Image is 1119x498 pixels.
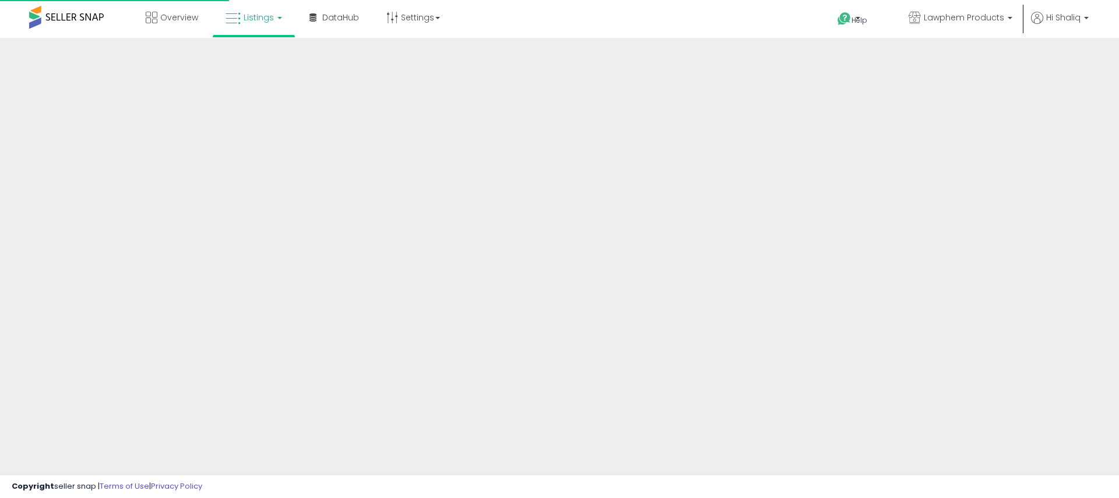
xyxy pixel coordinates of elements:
span: Listings [244,12,274,23]
div: seller snap | | [12,481,202,492]
a: Help [828,3,890,38]
span: Hi Shaliq [1046,12,1081,23]
a: Hi Shaliq [1031,12,1089,38]
strong: Copyright [12,481,54,492]
span: Help [851,15,867,25]
span: Lawphem Products [924,12,1004,23]
span: DataHub [322,12,359,23]
a: Terms of Use [100,481,149,492]
a: Privacy Policy [151,481,202,492]
i: Get Help [837,12,851,26]
span: Overview [160,12,198,23]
